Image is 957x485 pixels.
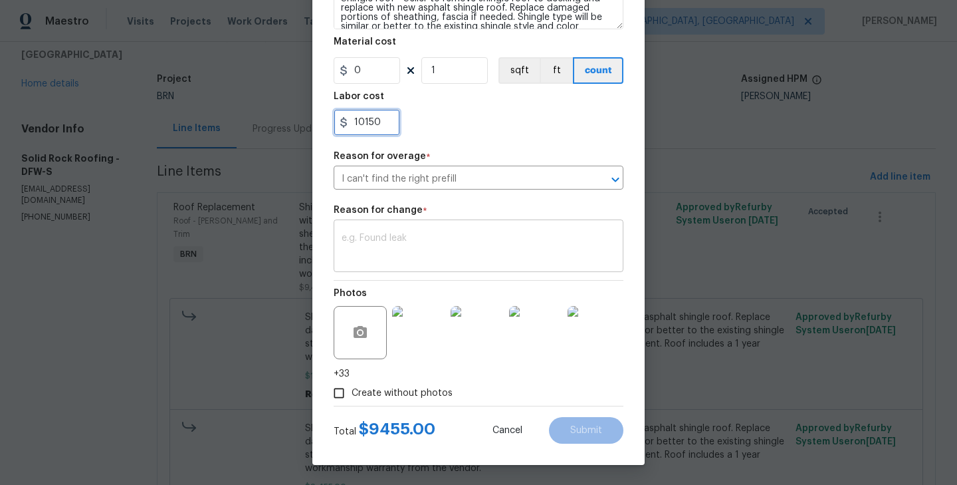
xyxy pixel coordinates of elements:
[334,37,396,47] h5: Material cost
[498,57,540,84] button: sqft
[334,92,384,101] h5: Labor cost
[359,421,435,437] span: $ 9455.00
[573,57,623,84] button: count
[570,426,602,436] span: Submit
[334,152,426,161] h5: Reason for overage
[606,170,625,189] button: Open
[352,387,453,401] span: Create without photos
[334,289,367,298] h5: Photos
[492,426,522,436] span: Cancel
[549,417,623,444] button: Submit
[334,367,350,381] span: +33
[540,57,573,84] button: ft
[334,206,423,215] h5: Reason for change
[471,417,544,444] button: Cancel
[334,169,586,190] input: Select a reason for overage
[334,422,435,438] div: Total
